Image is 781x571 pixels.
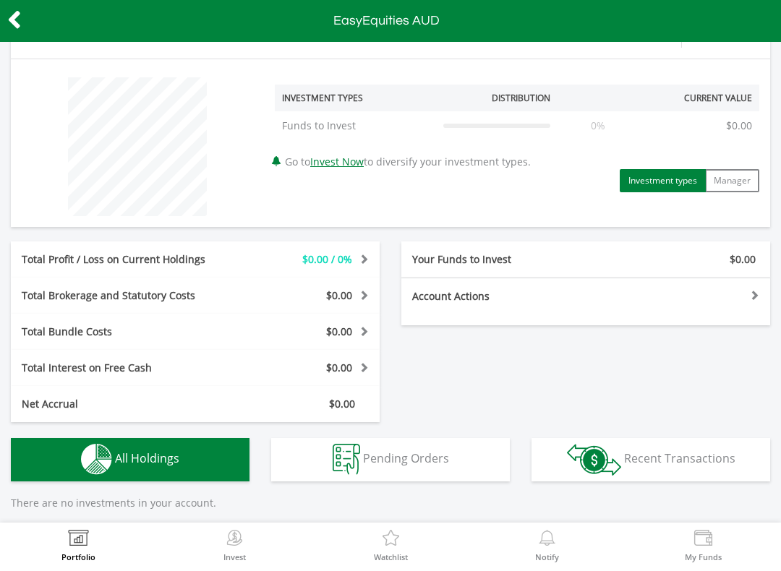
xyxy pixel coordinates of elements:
[730,252,756,266] span: $0.00
[11,361,226,375] div: Total Interest on Free Cash
[11,496,770,510] p: There are no investments in your account.
[401,252,586,267] div: Your Funds to Invest
[11,438,249,481] button: All Holdings
[567,444,621,476] img: transactions-zar-wht.png
[329,397,355,411] span: $0.00
[374,530,408,561] a: Watchlist
[705,169,759,192] button: Manager
[223,530,246,561] a: Invest
[685,530,722,561] a: My Funds
[492,92,550,104] div: Distribution
[685,553,722,561] label: My Funds
[536,530,558,550] img: View Notifications
[532,438,770,481] button: Recent Transactions
[624,450,735,466] span: Recent Transactions
[326,288,352,302] span: $0.00
[620,169,706,192] button: Investment types
[11,397,226,411] div: Net Accrual
[271,438,510,481] button: Pending Orders
[302,252,352,266] span: $0.00 / 0%
[692,530,714,550] img: View Funds
[264,70,770,192] div: Go to to diversify your investment types.
[275,85,436,111] th: Investment Types
[223,530,246,550] img: Invest Now
[719,111,759,140] td: $0.00
[374,553,408,561] label: Watchlist
[326,325,352,338] span: $0.00
[81,444,112,475] img: holdings-wht.png
[363,450,449,466] span: Pending Orders
[380,530,402,550] img: Watchlist
[535,553,559,561] label: Notify
[333,444,360,475] img: pending_instructions-wht.png
[11,252,226,267] div: Total Profit / Loss on Current Holdings
[11,325,226,339] div: Total Bundle Costs
[535,530,559,561] a: Notify
[67,530,90,550] img: View Portfolio
[326,361,352,374] span: $0.00
[401,289,586,304] div: Account Actions
[558,111,639,140] td: 0%
[61,530,95,561] a: Portfolio
[275,111,436,140] td: Funds to Invest
[11,288,226,303] div: Total Brokerage and Statutory Costs
[115,450,179,466] span: All Holdings
[638,85,759,111] th: Current Value
[223,553,246,561] label: Invest
[310,155,364,168] a: Invest Now
[61,553,95,561] label: Portfolio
